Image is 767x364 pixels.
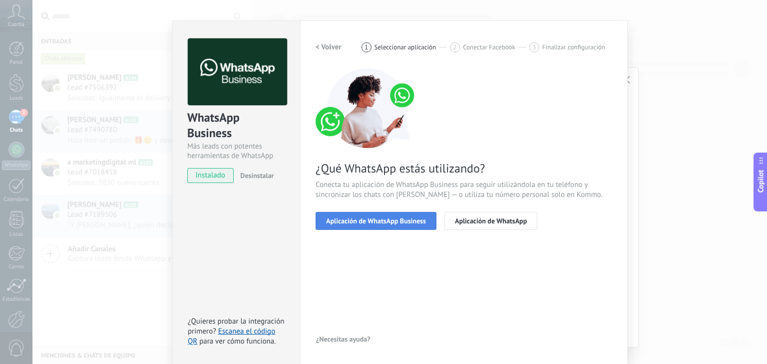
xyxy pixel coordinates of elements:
button: Aplicación de WhatsApp Business [316,212,436,230]
span: Desinstalar [240,171,274,180]
span: Copilot [756,170,766,193]
div: Más leads con potentes herramientas de WhatsApp [187,142,286,161]
span: Seleccionar aplicación [375,43,436,51]
button: Aplicación de WhatsApp [444,212,537,230]
button: < Volver [316,38,342,56]
span: instalado [188,168,233,183]
div: WhatsApp Business [187,110,286,142]
span: para ver cómo funciona. [199,337,276,346]
span: 1 [365,43,368,51]
span: 2 [453,43,457,51]
a: Escanea el código QR [188,327,275,346]
button: ¿Necesitas ayuda? [316,332,371,347]
img: logo_main.png [188,38,287,106]
span: 3 [532,43,536,51]
span: Finalizar configuración [542,43,605,51]
h2: < Volver [316,42,342,52]
span: Aplicación de WhatsApp [455,217,527,224]
span: Conecta tu aplicación de WhatsApp Business para seguir utilizándola en tu teléfono y sincronizar ... [316,180,612,200]
button: Desinstalar [236,168,274,183]
img: connect number [316,68,420,148]
span: Aplicación de WhatsApp Business [326,217,426,224]
span: ¿Necesitas ayuda? [316,336,371,343]
span: ¿Qué WhatsApp estás utilizando? [316,161,612,176]
span: ¿Quieres probar la integración primero? [188,317,285,336]
span: Conectar Facebook [463,43,515,51]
